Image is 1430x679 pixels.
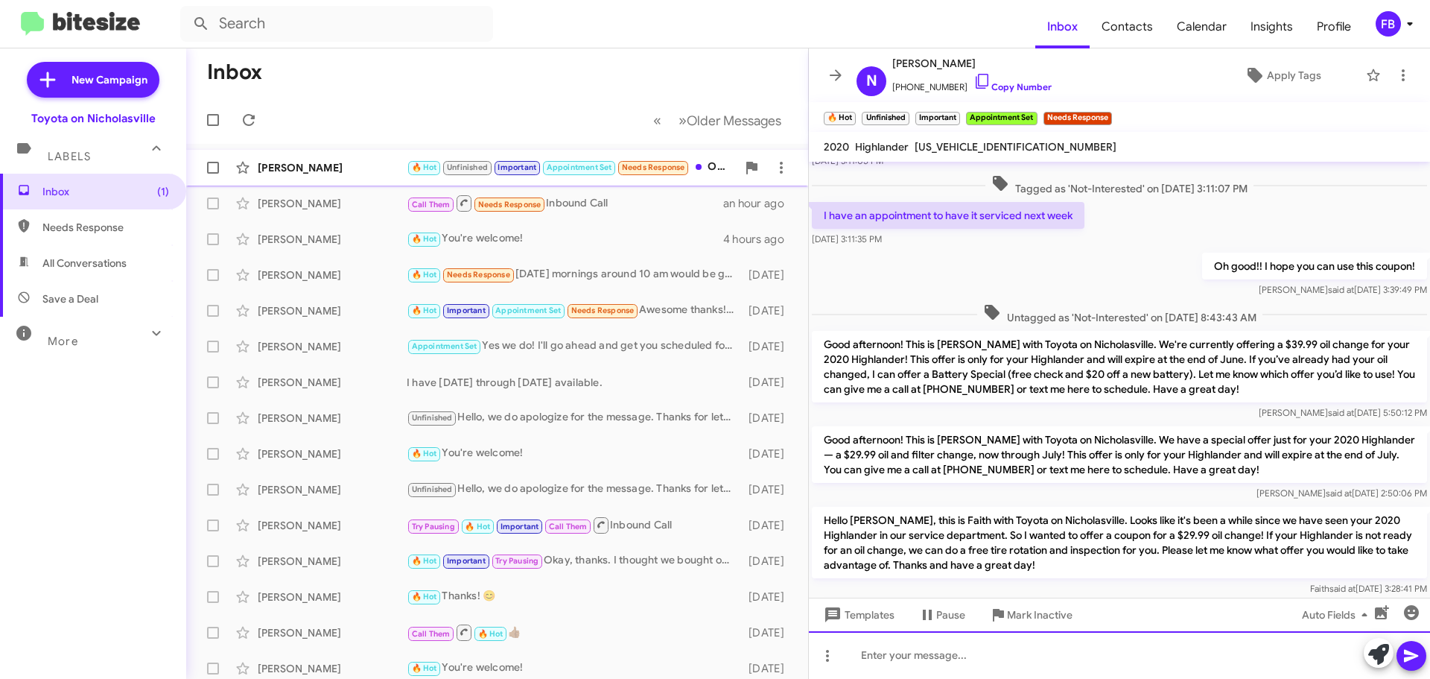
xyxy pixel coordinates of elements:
div: [PERSON_NAME] [258,625,407,640]
span: Needs Response [622,162,685,172]
span: Needs Response [42,220,169,235]
div: FB [1376,11,1401,37]
div: [PERSON_NAME] [258,303,407,318]
small: Unfinished [862,112,909,125]
span: [PERSON_NAME] [DATE] 5:50:12 PM [1259,407,1427,418]
div: [DATE] [741,411,796,426]
span: All Conversations [42,256,127,271]
button: Next [670,105,790,136]
span: Needs Response [447,270,510,280]
span: Needs Response [571,306,635,315]
div: [DATE] [741,339,796,354]
span: [PERSON_NAME] [DATE] 3:39:49 PM [1259,284,1427,295]
span: Important [447,556,486,566]
span: Important [498,162,536,172]
small: 🔥 Hot [824,112,856,125]
div: 👍🏽 [407,623,741,642]
div: Hello, we do apologize for the message. Thanks for letting us know, we will update our records! H... [407,481,741,498]
div: [PERSON_NAME] [258,268,407,282]
div: 4 hours ago [723,232,796,247]
span: (1) [157,184,169,199]
div: [PERSON_NAME] [258,482,407,497]
span: Auto Fields [1302,601,1373,628]
span: Labels [48,150,91,163]
p: Oh good!! I hope you can use this coupon! [1202,253,1427,280]
span: Faith [DATE] 3:28:41 PM [1310,583,1427,594]
span: 🔥 Hot [412,270,437,280]
div: [PERSON_NAME] [258,339,407,354]
div: [DATE] [741,518,796,533]
div: Inbound Call [407,516,741,534]
div: Inbound Call [407,194,723,212]
span: Older Messages [687,113,781,129]
span: Templates [821,601,894,628]
a: Inbox [1035,5,1090,48]
div: [PERSON_NAME] [258,518,407,533]
div: You're welcome! [407,660,741,677]
div: [PERSON_NAME] [258,160,407,175]
div: [PERSON_NAME] [258,375,407,390]
div: [PERSON_NAME] [258,411,407,426]
div: [DATE] [741,375,796,390]
p: Good afternoon! This is [PERSON_NAME] with Toyota on Nicholasville. We have a special offer just ... [812,426,1427,483]
span: Appointment Set [495,306,561,315]
span: Unfinished [447,162,488,172]
button: Previous [644,105,670,136]
span: » [679,111,687,130]
span: 🔥 Hot [412,449,437,458]
span: Tagged as 'Not-Interested' on [DATE] 3:11:07 PM [985,174,1253,196]
span: Unfinished [412,484,453,494]
p: I have an appointment to have it serviced next week [812,202,1084,229]
span: Appointment Set [547,162,612,172]
div: [PERSON_NAME] [258,590,407,604]
div: [DATE] [741,554,796,569]
small: Needs Response [1043,112,1112,125]
span: [PERSON_NAME] [892,54,1052,72]
div: Thanks! 😊 [407,588,741,605]
input: Search [180,6,493,42]
div: [PERSON_NAME] [258,446,407,461]
span: Try Pausing [412,522,455,531]
span: More [48,335,78,348]
div: [DATE] [741,268,796,282]
span: 🔥 Hot [412,162,437,172]
button: Mark Inactive [977,601,1084,628]
button: FB [1363,11,1414,37]
div: [DATE] [741,303,796,318]
div: [DATE] [741,625,796,640]
span: Pause [936,601,965,628]
a: Calendar [1165,5,1239,48]
div: Okay, thanks. I thought we bought on [DATE]. Not sure but will def get in maybe in Sept for servi... [407,552,741,569]
small: Appointment Set [966,112,1037,125]
a: Insights [1239,5,1305,48]
span: « [653,111,661,130]
span: Important [500,522,539,531]
span: [PHONE_NUMBER] [892,72,1052,95]
span: Appointment Set [412,341,477,351]
a: Profile [1305,5,1363,48]
div: I have [DATE] through [DATE] available. [407,375,741,390]
div: [DATE] [741,661,796,676]
div: Ok I need that done too [407,159,737,176]
div: [PERSON_NAME] [258,196,407,211]
span: [US_VEHICLE_IDENTIFICATION_NUMBER] [915,140,1116,154]
div: an hour ago [723,196,796,211]
div: You're welcome! [407,230,723,247]
div: Toyota on Nicholasville [31,111,156,126]
button: Pause [906,601,977,628]
span: Needs Response [478,200,541,209]
h1: Inbox [207,60,262,84]
span: [PERSON_NAME] [DATE] 2:50:06 PM [1256,487,1427,499]
span: Call Them [412,200,451,209]
nav: Page navigation example [645,105,790,136]
div: You're welcome! [407,445,741,462]
span: 2020 [824,140,849,154]
span: Important [447,306,486,315]
button: Auto Fields [1290,601,1385,628]
div: [DATE] [741,590,796,604]
span: said at [1328,284,1354,295]
div: [DATE] mornings around 10 am would be great [407,266,741,283]
span: Untagged as 'Not-Interested' on [DATE] 8:43:43 AM [977,303,1262,325]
